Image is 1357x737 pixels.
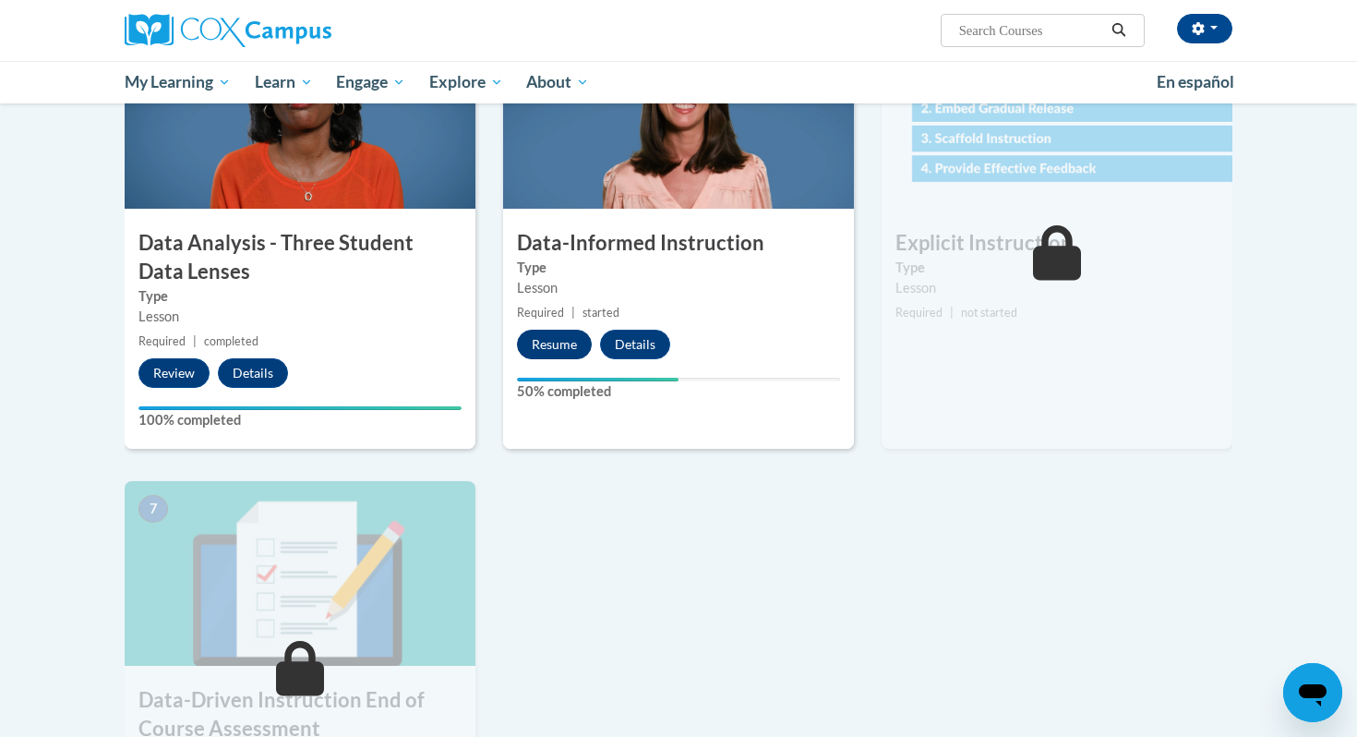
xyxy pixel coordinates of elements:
[138,334,186,348] span: Required
[517,381,840,402] label: 50% completed
[255,71,313,93] span: Learn
[324,61,417,103] a: Engage
[125,229,475,286] h3: Data Analysis - Three Student Data Lenses
[895,258,1219,278] label: Type
[97,61,1260,103] div: Main menu
[1283,663,1342,722] iframe: Button to launch messaging window
[1177,14,1232,43] button: Account Settings
[243,61,325,103] a: Learn
[125,481,475,666] img: Course Image
[582,306,619,320] span: started
[138,358,210,388] button: Review
[417,61,515,103] a: Explore
[517,378,678,381] div: Your progress
[1145,63,1246,102] a: En español
[895,278,1219,298] div: Lesson
[517,330,592,359] button: Resume
[526,71,589,93] span: About
[113,61,243,103] a: My Learning
[125,71,231,93] span: My Learning
[895,306,943,320] span: Required
[218,358,288,388] button: Details
[125,14,331,47] img: Cox Campus
[950,306,954,320] span: |
[1105,19,1133,42] button: Search
[961,306,1017,320] span: not started
[138,410,462,430] label: 100% completed
[204,334,258,348] span: completed
[125,24,475,209] img: Course Image
[429,71,503,93] span: Explore
[571,306,575,320] span: |
[882,24,1232,209] img: Course Image
[125,14,475,47] a: Cox Campus
[517,258,840,278] label: Type
[138,495,168,523] span: 7
[517,306,564,320] span: Required
[515,61,602,103] a: About
[193,334,197,348] span: |
[336,71,405,93] span: Engage
[138,307,462,327] div: Lesson
[503,24,854,209] img: Course Image
[138,406,462,410] div: Your progress
[503,229,854,258] h3: Data-Informed Instruction
[957,19,1105,42] input: Search Courses
[1157,72,1234,91] span: En español
[138,286,462,307] label: Type
[600,330,670,359] button: Details
[882,229,1232,258] h3: Explicit Instruction
[517,278,840,298] div: Lesson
